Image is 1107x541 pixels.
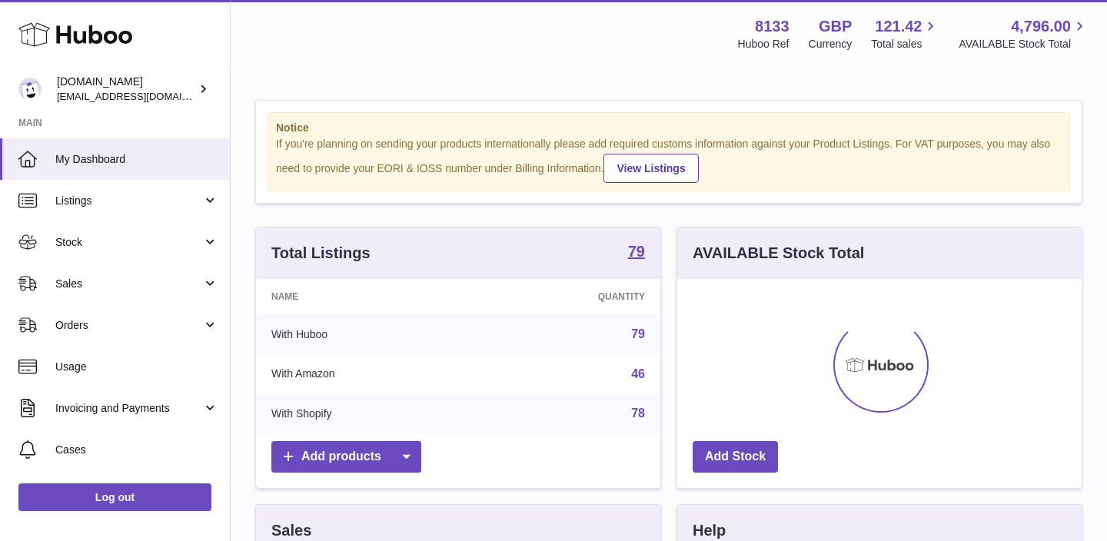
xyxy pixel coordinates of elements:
[1011,16,1071,37] span: 4,796.00
[738,37,790,51] div: Huboo Ref
[693,520,726,541] h3: Help
[55,318,202,333] span: Orders
[57,90,226,102] span: [EMAIL_ADDRESS][DOMAIN_NAME]
[55,277,202,291] span: Sales
[55,360,218,374] span: Usage
[628,244,645,262] a: 79
[819,16,852,37] strong: GBP
[871,16,939,51] a: 121.42 Total sales
[256,279,477,314] th: Name
[256,354,477,394] td: With Amazon
[693,243,864,264] h3: AVAILABLE Stock Total
[57,75,195,104] div: [DOMAIN_NAME]
[18,483,211,511] a: Log out
[631,407,645,420] a: 78
[256,314,477,354] td: With Huboo
[959,16,1089,51] a: 4,796.00 AVAILABLE Stock Total
[276,137,1062,183] div: If you're planning on sending your products internationally please add required customs informati...
[55,235,202,250] span: Stock
[18,78,42,101] img: info@activeposture.co.uk
[271,243,371,264] h3: Total Listings
[271,520,311,541] h3: Sales
[871,37,939,51] span: Total sales
[603,154,698,183] a: View Listings
[875,16,922,37] span: 121.42
[55,401,202,416] span: Invoicing and Payments
[631,367,645,380] a: 46
[256,393,477,433] td: With Shopify
[631,327,645,340] a: 79
[55,194,202,208] span: Listings
[809,37,853,51] div: Currency
[55,443,218,457] span: Cases
[959,37,1089,51] span: AVAILABLE Stock Total
[271,441,421,473] a: Add products
[693,441,778,473] a: Add Stock
[628,244,645,259] strong: 79
[477,279,660,314] th: Quantity
[755,16,790,37] strong: 8133
[55,152,218,167] span: My Dashboard
[276,121,1062,135] strong: Notice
